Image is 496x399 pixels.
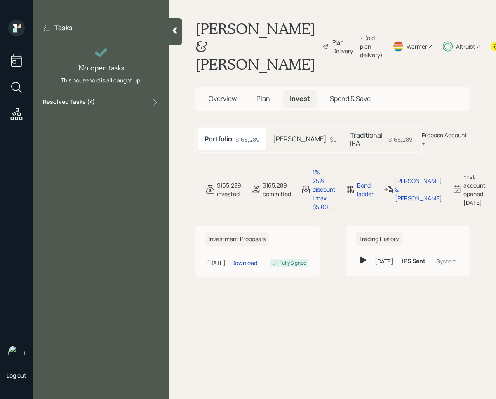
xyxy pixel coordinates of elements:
[357,181,374,198] div: Bond ladder
[231,258,257,267] div: Download
[360,33,383,59] div: • (old plan-delivery)
[54,23,73,32] label: Tasks
[209,94,237,103] span: Overview
[330,94,371,103] span: Spend & Save
[217,181,241,198] div: $165,289 invested
[256,94,270,103] span: Plan
[235,135,260,144] div: $165,289
[402,258,425,265] h6: IPS Sent
[195,20,315,73] h1: [PERSON_NAME] & [PERSON_NAME]
[356,232,402,246] h6: Trading History
[78,63,124,73] h4: No open tasks
[263,181,291,198] div: $165,289 committed
[7,371,26,379] div: Log out
[434,257,456,265] div: System
[290,94,310,103] span: Invest
[205,232,269,246] h6: Investment Proposals
[422,131,470,148] div: Propose Account +
[388,135,413,144] div: $165,289
[205,135,232,143] h5: Portfolio
[332,38,356,55] div: Plan Delivery
[463,172,486,207] div: First account opened: [DATE]
[330,135,337,144] div: $0
[280,259,306,267] div: Fully Signed
[61,76,142,84] div: This household is all caught up.
[8,345,25,361] img: retirable_logo.png
[456,42,475,51] div: Altruist
[350,131,385,147] h5: Traditional IRA
[407,42,427,51] div: Warmer
[395,176,442,202] div: [PERSON_NAME] & [PERSON_NAME]
[43,98,95,108] label: Resolved Tasks ( 4 )
[207,258,228,267] div: [DATE]
[313,168,336,211] div: 1% | 25% discount | max $5,000
[273,135,327,143] h5: [PERSON_NAME]
[375,257,395,265] div: [DATE]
